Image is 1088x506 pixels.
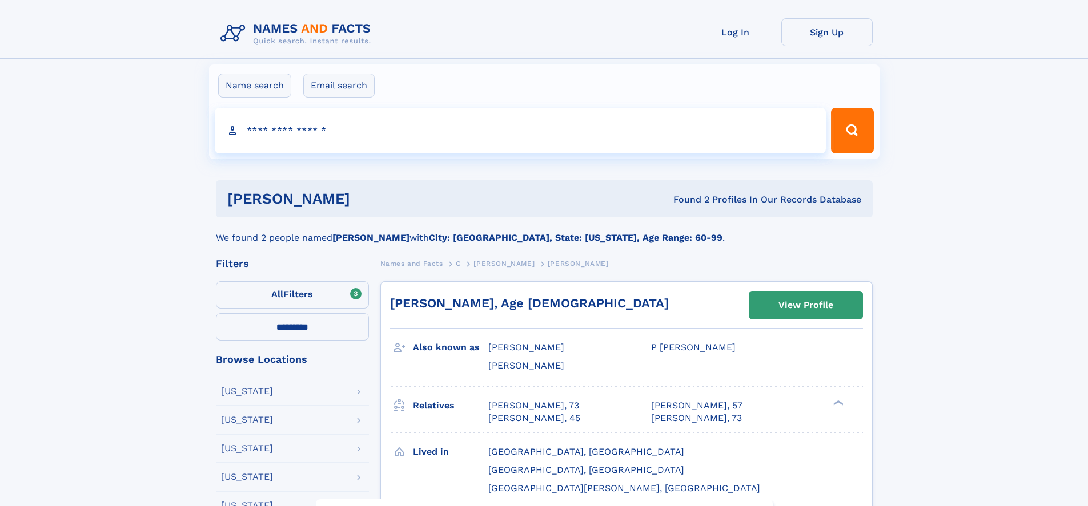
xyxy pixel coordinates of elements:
div: We found 2 people named with . [216,217,873,245]
div: Found 2 Profiles In Our Records Database [512,193,861,206]
h1: [PERSON_NAME] [227,192,512,206]
a: C [456,256,461,270]
img: Logo Names and Facts [216,18,380,49]
span: [PERSON_NAME] [488,342,564,353]
div: View Profile [778,292,833,318]
h3: Relatives [413,396,488,415]
a: [PERSON_NAME], 73 [488,399,579,412]
a: [PERSON_NAME], Age [DEMOGRAPHIC_DATA] [390,296,669,310]
a: [PERSON_NAME], 73 [651,412,742,424]
span: [PERSON_NAME] [488,360,564,371]
span: [PERSON_NAME] [548,260,609,268]
h3: Lived in [413,442,488,462]
div: Filters [216,258,369,269]
div: [US_STATE] [221,444,273,453]
div: ❯ [830,399,844,406]
span: P [PERSON_NAME] [651,342,736,353]
a: [PERSON_NAME], 57 [651,399,742,412]
a: Sign Up [781,18,873,46]
a: Log In [690,18,781,46]
h3: Also known as [413,338,488,357]
span: All [271,289,283,299]
div: [US_STATE] [221,415,273,424]
label: Name search [218,74,291,98]
span: [PERSON_NAME] [473,260,535,268]
span: [GEOGRAPHIC_DATA], [GEOGRAPHIC_DATA] [488,464,684,475]
span: [GEOGRAPHIC_DATA][PERSON_NAME], [GEOGRAPHIC_DATA] [488,483,760,493]
a: [PERSON_NAME] [473,256,535,270]
b: [PERSON_NAME] [332,232,409,243]
label: Filters [216,281,369,309]
span: C [456,260,461,268]
label: Email search [303,74,375,98]
div: Browse Locations [216,354,369,365]
button: Search Button [831,108,873,153]
input: search input [215,108,826,153]
div: [US_STATE] [221,387,273,396]
a: Names and Facts [380,256,443,270]
b: City: [GEOGRAPHIC_DATA], State: [US_STATE], Age Range: 60-99 [429,232,722,243]
a: View Profile [749,292,862,319]
div: [US_STATE] [221,472,273,481]
a: [PERSON_NAME], 45 [488,412,580,424]
span: [GEOGRAPHIC_DATA], [GEOGRAPHIC_DATA] [488,446,684,457]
